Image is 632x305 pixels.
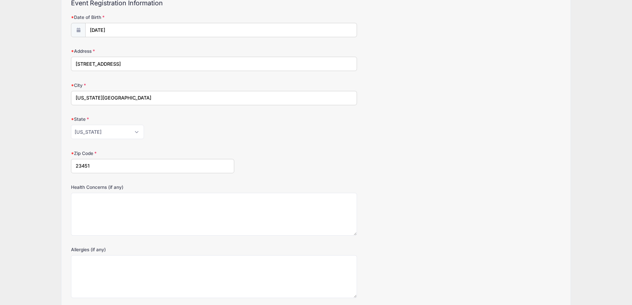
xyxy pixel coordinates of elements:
label: State [71,116,234,122]
label: Address [71,48,234,54]
label: Date of Birth [71,14,234,21]
label: Allergies (if any) [71,246,234,253]
input: xxxxx [71,159,234,173]
input: mm/dd/yyyy [85,23,357,37]
label: City [71,82,234,89]
label: Zip Code [71,150,234,157]
label: Health Concerns (if any) [71,184,234,191]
